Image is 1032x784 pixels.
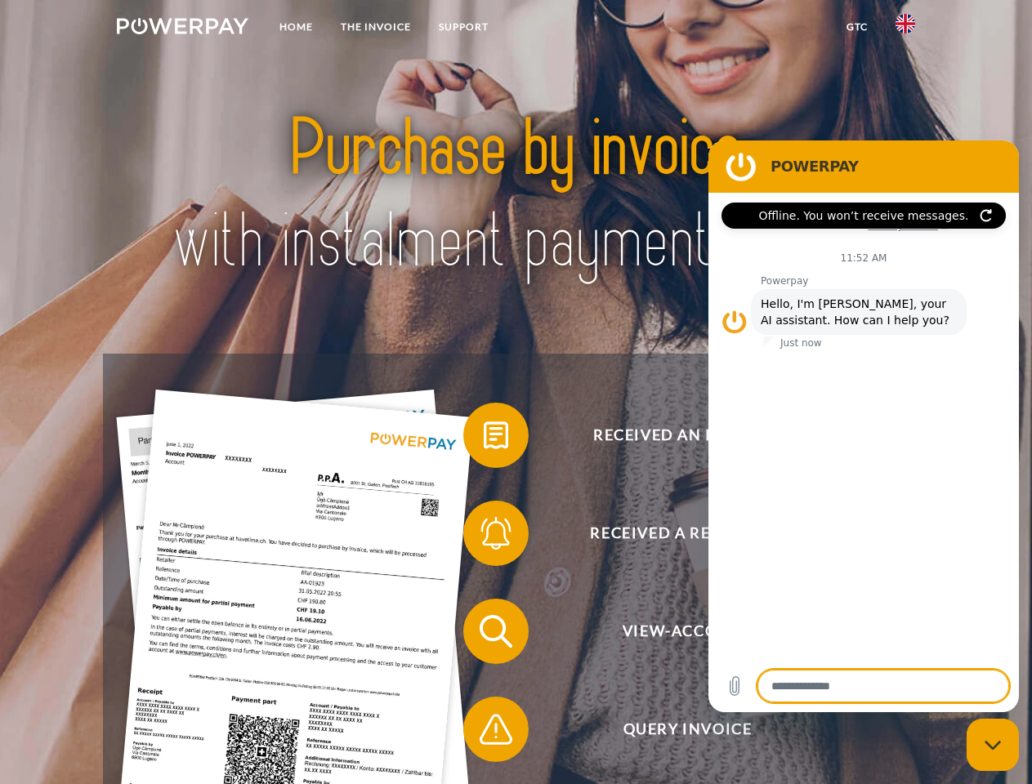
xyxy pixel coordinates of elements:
[833,12,882,42] a: GTC
[487,599,887,664] span: View-Account
[463,697,888,762] button: Query Invoice
[117,18,248,34] img: logo-powerpay-white.svg
[327,12,425,42] a: THE INVOICE
[476,415,516,456] img: qb_bill.svg
[463,599,888,664] button: View-Account
[487,697,887,762] span: Query Invoice
[967,719,1019,771] iframe: Button to launch messaging window, conversation in progress
[708,140,1019,712] iframe: Messaging window
[156,78,876,313] img: title-powerpay_en.svg
[463,403,888,468] button: Received an invoice?
[463,501,888,566] button: Received a reminder?
[476,611,516,652] img: qb_search.svg
[425,12,503,42] a: Support
[487,501,887,566] span: Received a reminder?
[487,403,887,468] span: Received an invoice?
[896,14,915,33] img: en
[266,12,327,42] a: Home
[476,513,516,554] img: qb_bell.svg
[476,709,516,750] img: qb_warning.svg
